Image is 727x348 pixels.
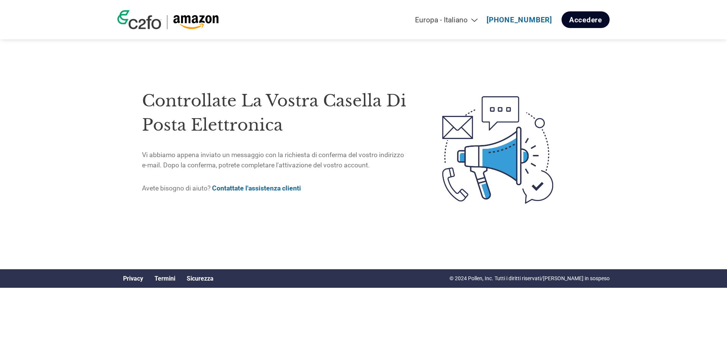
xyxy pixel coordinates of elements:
img: c2fo logo [117,10,161,29]
p: © 2024 Pollen, Inc. Tutti i diritti riservati/[PERSON_NAME] in sospeso [449,275,610,282]
p: Vi abbiamo appena inviato un messaggio con la richiesta di conferma del vostro indirizzo e-mail. ... [142,150,410,170]
a: Accedere [562,11,610,28]
img: Amazon [173,15,219,29]
h1: Controllate la vostra casella di posta elettronica [142,89,410,137]
a: Privacy [123,275,143,282]
a: Termini [154,275,175,282]
a: Sicurezza [187,275,214,282]
p: Avete bisogno di aiuto? [142,183,410,193]
a: Contattate l'assistenza clienti [212,184,301,192]
a: [PHONE_NUMBER] [487,16,552,24]
img: open-email [410,83,585,217]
